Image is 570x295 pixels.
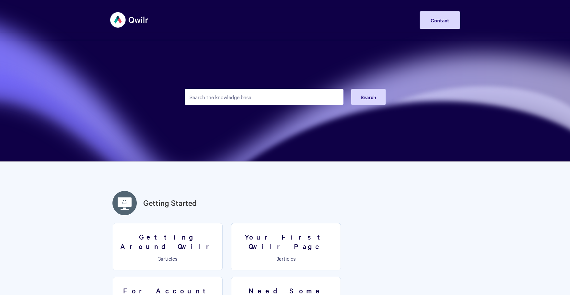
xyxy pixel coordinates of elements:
[110,8,149,32] img: Qwilr Help Center
[143,197,197,209] a: Getting Started
[113,223,223,270] a: Getting Around Qwilr 3articles
[117,232,218,251] h3: Getting Around Qwilr
[231,223,341,270] a: Your First Qwilr Page 3articles
[158,255,161,262] span: 3
[117,255,218,261] p: articles
[185,89,343,105] input: Search the knowledge base
[420,11,460,29] a: Contact
[361,93,376,100] span: Search
[276,255,279,262] span: 3
[235,255,337,261] p: articles
[235,232,337,251] h3: Your First Qwilr Page
[351,89,386,105] button: Search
